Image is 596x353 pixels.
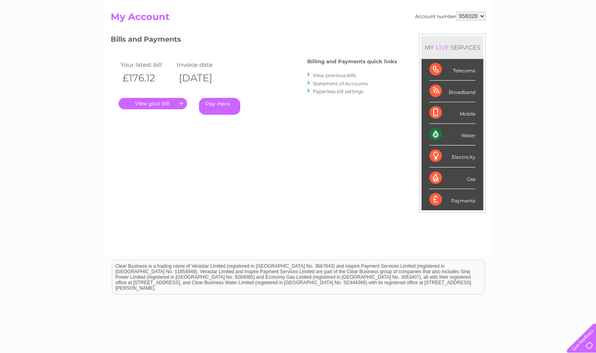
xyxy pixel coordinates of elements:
[544,33,563,39] a: Contact
[429,145,475,167] div: Electricity
[429,102,475,124] div: Mobile
[119,98,187,109] a: .
[119,59,175,70] td: Your latest bill
[447,4,502,14] a: 0333 014 3131
[570,33,589,39] a: Log out
[527,33,539,39] a: Blog
[199,98,240,115] a: Pay Here
[175,59,232,70] td: Invoice date
[429,59,475,81] div: Telecoms
[21,20,61,44] img: logo.png
[457,33,472,39] a: Water
[499,33,523,39] a: Telecoms
[175,70,232,86] th: [DATE]
[429,81,475,102] div: Broadband
[307,59,397,64] h4: Billing and Payments quick links
[429,124,475,145] div: Water
[313,81,368,86] a: Statement of Accounts
[119,70,175,86] th: £176.12
[421,36,483,59] div: MY SERVICES
[429,167,475,189] div: Gas
[313,88,364,94] a: Paperless bill settings
[313,72,356,78] a: View previous bills
[111,11,486,26] h2: My Account
[477,33,494,39] a: Energy
[415,11,486,21] div: Account number
[112,4,485,38] div: Clear Business is a trading name of Verastar Limited (registered in [GEOGRAPHIC_DATA] No. 3667643...
[111,34,397,48] h3: Bills and Payments
[429,189,475,210] div: Payments
[434,44,451,51] div: LIVE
